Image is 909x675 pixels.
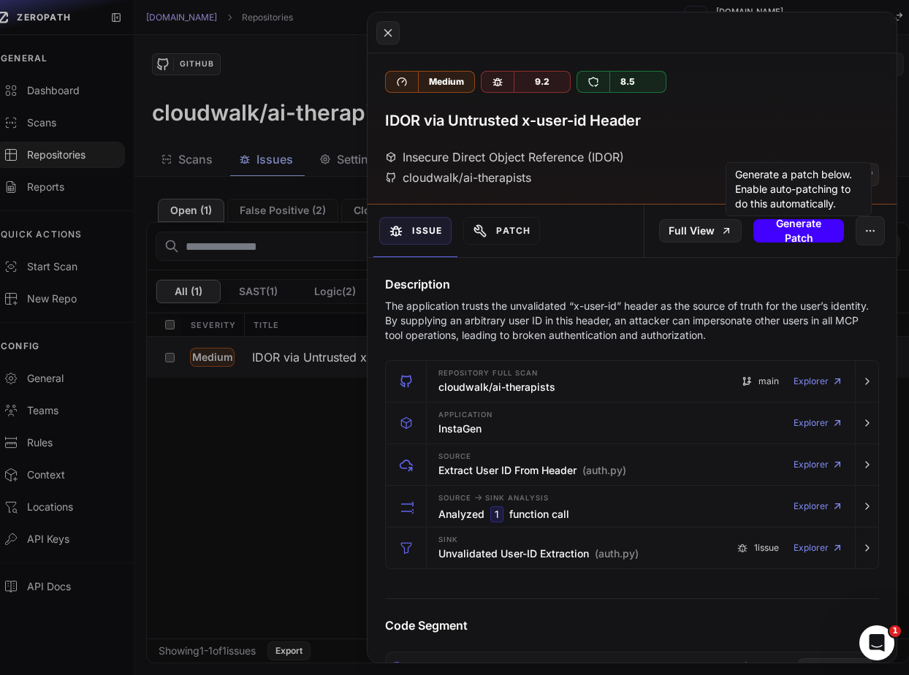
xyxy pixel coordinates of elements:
[386,361,878,402] button: Repository Full scan cloudwalk/ai-therapists main Explorer
[438,536,458,544] span: Sink
[659,219,742,243] a: Full View
[794,367,843,396] a: Explorer
[758,375,779,387] span: main
[392,661,440,673] div: auth.py
[463,217,540,245] button: Patch
[386,403,878,443] button: Application InstaGen Explorer
[438,411,492,419] span: Application
[859,625,894,660] iframe: Intercom live chat
[753,219,844,243] button: Generate Patch
[735,167,862,211] div: Generate a patch below. Enable auto-patching to do this automatically.
[794,450,843,479] a: Explorer
[438,370,537,377] span: Repository Full scan
[438,506,569,522] h3: Analyzed function call
[438,492,548,503] span: Source Sink Analysis
[385,169,531,186] div: cloudwalk/ai-therapists
[385,275,879,293] h4: Description
[379,217,452,245] button: Issue
[754,542,779,554] span: 1 issue
[889,625,901,637] span: 1
[758,661,786,673] span: python
[438,422,482,436] h3: InstaGen
[438,380,555,394] h3: cloudwalk/ai-therapists
[438,546,639,561] h3: Unvalidated User-ID Extraction
[386,444,878,485] button: Source Extract User ID From Header (auth.py) Explorer
[438,453,471,460] span: Source
[385,299,879,343] p: The application trusts the unvalidated “x-user-id” header as the source of truth for the user’s i...
[386,527,878,568] button: Sink Unvalidated User-ID Extraction (auth.py) 1issue Explorer
[595,546,639,561] span: (auth.py)
[582,463,626,478] span: (auth.py)
[794,408,843,438] a: Explorer
[794,492,843,521] a: Explorer
[474,492,482,503] span: ->
[794,533,843,562] a: Explorer
[386,486,878,527] button: Source -> Sink Analysis Analyzed 1 function call Explorer
[490,506,503,522] code: 1
[438,463,626,478] h3: Extract User ID From Header
[385,617,879,634] h4: Code Segment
